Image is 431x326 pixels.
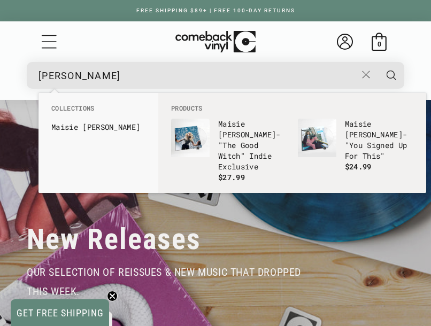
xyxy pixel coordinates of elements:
[345,161,372,172] span: $24.99
[298,119,414,172] a: Maisie Peters - "You Signed Up For This" Maisie [PERSON_NAME]- "You Signed Up For This" $24.99
[11,299,109,326] div: GET FREE SHIPPINGClose teaser
[298,119,336,157] img: Maisie Peters - "You Signed Up For This"
[293,113,419,177] li: products: Maisie Peters - "You Signed Up For This"
[40,33,58,51] summary: Menu
[218,129,276,139] b: [PERSON_NAME]
[39,93,158,141] div: Collections
[345,119,372,129] b: Maisie
[107,291,118,301] button: Close teaser
[27,222,201,257] h2: New Releases
[171,119,210,157] img: Maisie Peters - "The Good Witch" Indie Exclusive
[126,7,306,13] a: FREE SHIPPING $89+ | FREE 100-DAY RETURNS
[345,129,403,139] b: [PERSON_NAME]
[171,119,287,183] a: Maisie Peters - "The Good Witch" Indie Exclusive Maisie [PERSON_NAME]- "The Good Witch" Indie Exc...
[345,119,414,161] p: - "You Signed Up For This"
[158,93,426,193] div: Products
[39,65,356,87] input: When autocomplete results are available use up and down arrows to review and enter to select
[218,119,287,172] p: - "The Good Witch" Indie Exclusive
[378,40,381,48] span: 0
[27,266,301,298] span: our selection of reissues & new music that dropped this week.
[51,122,145,133] a: Maisie [PERSON_NAME]
[46,119,151,136] li: collections: Maisie Peters
[175,31,256,53] img: ComebackVinyl.com
[46,104,151,119] li: Collections
[166,113,293,188] li: products: Maisie Peters - "The Good Witch" Indie Exclusive
[218,119,245,129] b: Maisie
[218,172,245,182] span: $27.99
[378,62,405,89] button: Search
[17,307,104,319] span: GET FREE SHIPPING
[82,122,140,132] b: [PERSON_NAME]
[51,122,78,132] b: Maisie
[356,63,376,87] button: Close
[166,104,419,113] li: Products
[27,62,404,89] div: Search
